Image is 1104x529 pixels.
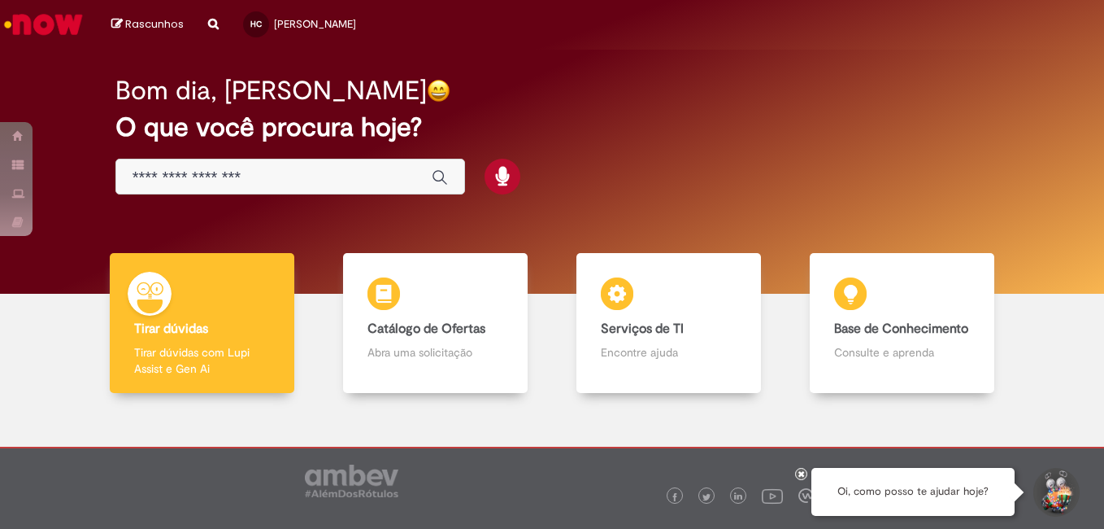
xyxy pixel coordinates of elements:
img: happy-face.png [427,79,450,103]
h2: O que você procura hoje? [115,113,989,142]
span: HC [250,19,262,29]
span: [PERSON_NAME] [274,17,356,31]
img: logo_footer_youtube.png [762,485,783,506]
p: Tirar dúvidas com Lupi Assist e Gen Ai [134,344,271,377]
b: Tirar dúvidas [134,321,208,337]
b: Serviços de TI [601,321,684,337]
b: Base de Conhecimento [834,321,968,337]
div: Oi, como posso te ajudar hoje? [811,468,1015,516]
img: logo_footer_facebook.png [671,493,679,501]
a: Tirar dúvidas Tirar dúvidas com Lupi Assist e Gen Ai [85,253,319,394]
p: Consulte e aprenda [834,344,971,361]
img: logo_footer_ambev_rotulo_gray.png [305,465,398,497]
button: Iniciar Conversa de Suporte [1031,468,1080,517]
b: Catálogo de Ofertas [367,321,485,337]
img: logo_footer_twitter.png [702,493,711,501]
a: Base de Conhecimento Consulte e aprenda [785,253,1019,394]
a: Catálogo de Ofertas Abra uma solicitação [319,253,552,394]
a: Serviços de TI Encontre ajuda [552,253,785,394]
p: Abra uma solicitação [367,344,504,361]
img: logo_footer_workplace.png [798,488,813,503]
a: Rascunhos [111,17,184,33]
img: logo_footer_linkedin.png [734,492,742,502]
p: Encontre ajuda [601,344,737,361]
img: ServiceNow [2,8,85,41]
h2: Bom dia, [PERSON_NAME] [115,77,427,105]
span: Rascunhos [125,16,184,32]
